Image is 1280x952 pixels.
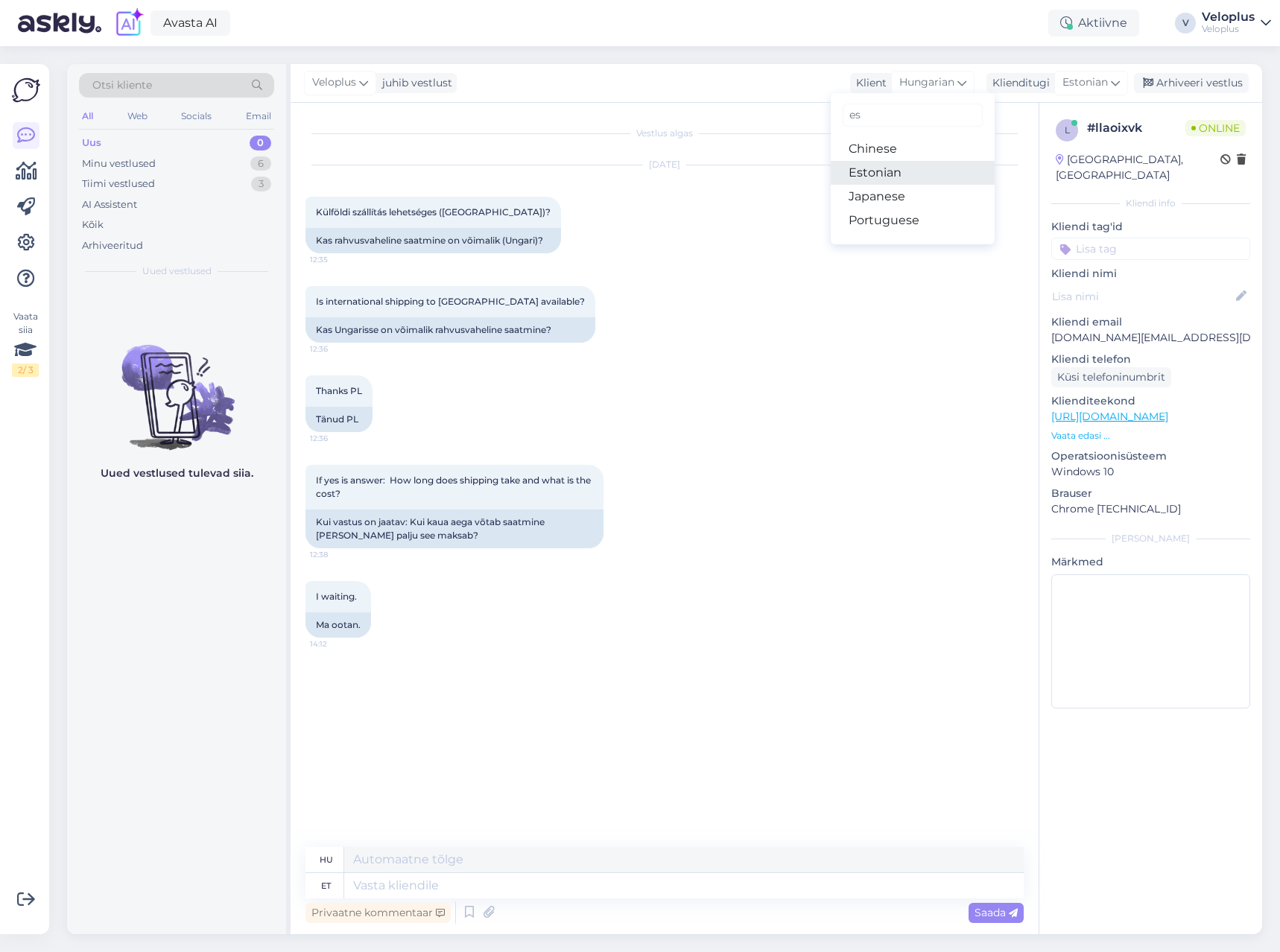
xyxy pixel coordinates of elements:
span: If yes is answer: How long does shipping take and what is the cost? [316,475,593,499]
span: 12:38 [310,549,366,560]
div: Kas Ungarisse on võimalik rahvusvaheline saatmine? [305,317,595,343]
div: 3 [251,177,271,191]
div: [GEOGRAPHIC_DATA], [GEOGRAPHIC_DATA] [1056,152,1220,183]
p: Kliendi email [1051,314,1250,330]
input: Lisa tag [1051,238,1250,260]
div: V [1175,13,1196,34]
div: et [321,873,331,898]
a: Estonian [831,161,995,185]
p: Windows 10 [1051,464,1250,480]
img: No chats [67,318,286,452]
div: [PERSON_NAME] [1051,532,1250,545]
div: Arhiveeritud [82,238,143,253]
p: Uued vestlused tulevad siia. [101,466,253,481]
div: Vaata siia [12,310,39,377]
a: [URL][DOMAIN_NAME] [1051,410,1168,423]
p: Kliendi tag'id [1051,219,1250,235]
span: Estonian [1062,74,1108,91]
a: Japanese [831,185,995,209]
div: Kui vastus on jaatav: Kui kaua aega võtab saatmine [PERSON_NAME] palju see maksab? [305,510,603,548]
span: I waiting. [316,591,357,602]
div: Kõik [82,218,104,232]
div: [DATE] [305,158,1024,171]
span: Thanks PL [316,385,362,396]
div: Privaatne kommentaar [305,903,451,923]
div: # llaoixvk [1087,119,1185,137]
p: Operatsioonisüsteem [1051,448,1250,464]
p: Klienditeekond [1051,393,1250,409]
div: Kliendi info [1051,197,1250,210]
span: Otsi kliente [92,77,152,93]
span: 12:35 [310,254,366,265]
input: Kirjuta, millist tag'i otsid [843,104,983,127]
input: Lisa nimi [1052,288,1233,305]
span: Veloplus [312,74,356,91]
span: Külföldi szállítás lehetséges ([GEOGRAPHIC_DATA])? [316,206,551,218]
div: Email [243,107,274,126]
div: Web [124,107,151,126]
p: Vaata edasi ... [1051,429,1250,442]
div: Minu vestlused [82,156,156,171]
p: Kliendi telefon [1051,352,1250,367]
a: Chinese [831,137,995,161]
span: 12:36 [310,433,366,444]
div: Vestlus algas [305,127,1024,140]
div: Uus [82,136,101,150]
div: 6 [250,156,271,171]
span: Is international shipping to [GEOGRAPHIC_DATA] available? [316,296,585,307]
p: Chrome [TECHNICAL_ID] [1051,501,1250,517]
img: Askly Logo [12,76,40,104]
span: 12:36 [310,343,366,355]
a: VeloplusVeloplus [1202,11,1271,35]
a: Portuguese [831,209,995,232]
div: 0 [250,136,271,150]
div: Klienditugi [986,75,1050,91]
div: Küsi telefoninumbrit [1051,367,1171,387]
div: Tänud PL [305,407,373,432]
span: Online [1185,120,1246,136]
div: AI Assistent [82,197,137,212]
p: [DOMAIN_NAME][EMAIL_ADDRESS][DOMAIN_NAME] [1051,330,1250,346]
span: Hungarian [899,74,954,91]
div: Aktiivne [1048,10,1139,37]
span: 14:12 [310,638,366,650]
div: Veloplus [1202,23,1255,35]
div: juhib vestlust [376,75,452,91]
a: Avasta AI [151,10,230,36]
div: Tiimi vestlused [82,177,155,191]
div: Kas rahvusvaheline saatmine on võimalik (Ungari)? [305,228,561,253]
p: Brauser [1051,486,1250,501]
div: 2 / 3 [12,364,39,377]
span: Uued vestlused [142,264,212,278]
div: Veloplus [1202,11,1255,23]
div: hu [320,847,333,872]
div: Klient [850,75,887,91]
span: Saada [975,906,1018,919]
p: Kliendi nimi [1051,266,1250,282]
div: Ma ootan. [305,612,371,638]
img: explore-ai [113,7,145,39]
div: All [79,107,96,126]
p: Märkmed [1051,554,1250,570]
span: l [1065,124,1070,136]
div: Arhiveeri vestlus [1134,73,1249,93]
div: Socials [178,107,215,126]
